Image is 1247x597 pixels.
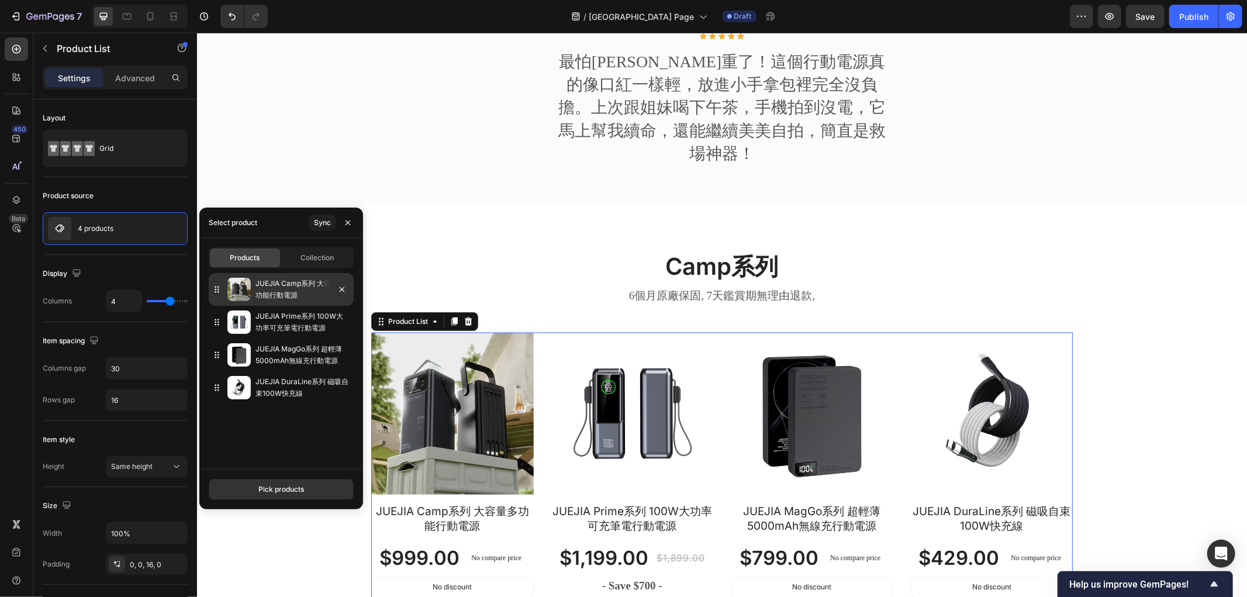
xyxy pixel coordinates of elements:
p: No discount [775,550,814,560]
div: 450 [11,125,28,134]
div: Select product [209,218,257,228]
div: Padding [43,559,70,570]
p: JUEJIA Prime系列 100W大功率可充筆電行動電源 [255,310,349,334]
button: Save [1126,5,1165,28]
img: collections [227,376,251,399]
div: $799.00 [541,512,623,540]
div: Size [43,498,74,514]
div: $1,899.00 [458,519,509,533]
img: collections [227,310,251,334]
img: collections [227,343,251,367]
span: Products [230,253,260,263]
button: Same height [106,456,188,477]
button: Pick products [209,479,354,500]
span: [GEOGRAPHIC_DATA] Page [589,11,695,23]
div: Open Intercom Messenger [1207,540,1235,568]
div: Pick products [258,484,304,495]
a: JUEJIA MagGo系列 超輕薄5000mAh無線充行動電源 [534,300,696,463]
div: Product source [43,191,94,201]
div: Columns [43,296,72,306]
div: Undo/Redo [220,5,268,28]
p: Settings [58,72,91,84]
p: 4 products [78,225,113,233]
input: Auto [106,389,187,410]
iframe: Design area [197,33,1247,597]
div: Columns gap [43,363,86,374]
input: Auto [106,358,187,379]
div: Beta [9,214,28,223]
div: Product List [189,284,233,294]
span: Save [1136,12,1155,22]
p: JUEJIA DuraLine系列 磁吸自束100W快充線 [255,376,349,399]
span: Help us improve GemPages! [1069,579,1207,590]
a: JUEJIA Prime系列 100W大功率可充筆電行動電源 [354,300,517,463]
img: product feature img [48,217,71,240]
div: $999.00 [181,512,264,540]
input: Auto [106,291,141,312]
p: JUEJIA MagGo系列 超輕薄5000mAh無線充行動電源 [255,343,349,367]
h2: JUEJIA MagGo系列 超輕薄5000mAh無線充行動電源 [534,471,696,502]
p: No discount [236,550,275,560]
button: 7 [5,5,87,28]
h2: Rich Text Editor. Editing area: main [358,218,692,250]
span: Draft [734,11,752,22]
button: Publish [1169,5,1218,28]
span: Same height [111,462,153,471]
button: Show survey - Help us improve GemPages! [1069,577,1221,591]
div: $1,199.00 [361,512,452,540]
span: Collection [300,253,334,263]
p: JUEJIA Camp系列 大容量多功能行動電源 [255,278,349,301]
input: Auto [106,523,187,544]
div: Layout [43,113,65,123]
a: JUEJIA DuraLine系列 磁吸自束100W快充線 [714,300,876,463]
p: No compare price [633,522,683,529]
h2: JUEJIA Prime系列 100W大功率可充筆電行動電源 [354,471,517,502]
p: No compare price [814,522,864,529]
button: Sync [309,215,336,231]
h2: JUEJIA Camp系列 大容量多功能行動電源 [174,471,337,502]
div: Sync [314,218,331,228]
a: JUEJIA Camp系列 大容量多功能行動電源 [174,300,337,463]
div: Publish [1179,11,1208,23]
span: / [584,11,587,23]
img: collections [227,278,251,301]
div: Item style [43,434,75,445]
div: 0, 0, 16, 0 [130,560,185,570]
div: Height [43,461,64,472]
pre: - Save $700 - [398,544,472,564]
div: Rows gap [43,395,75,405]
p: Advanced [115,72,155,84]
p: No discount [595,550,634,560]
div: Display [43,266,84,282]
p: 6個月原廠保固, 7天鑑賞期無理由退款, [360,256,690,271]
div: Grid [99,135,171,162]
div: $429.00 [720,512,803,540]
p: Camp系列 [360,219,690,249]
div: Width [43,528,62,539]
div: Item spacing [43,333,101,349]
p: Product List [57,42,156,56]
p: 7 [77,9,82,23]
h2: JUEJIA DuraLine系列 磁吸自束100W快充線 [714,471,876,502]
p: No compare price [274,522,324,529]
